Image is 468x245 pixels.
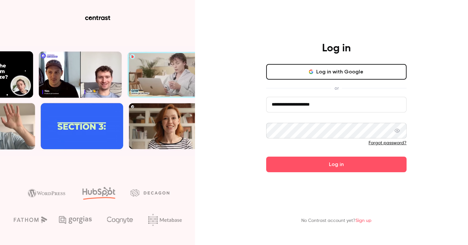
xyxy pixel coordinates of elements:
[356,218,371,223] a: Sign up
[266,64,407,80] button: Log in with Google
[130,189,169,196] img: decagon
[322,42,351,55] h4: Log in
[301,217,371,224] p: No Contrast account yet?
[369,141,407,145] a: Forgot password?
[331,85,342,92] span: or
[266,157,407,172] button: Log in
